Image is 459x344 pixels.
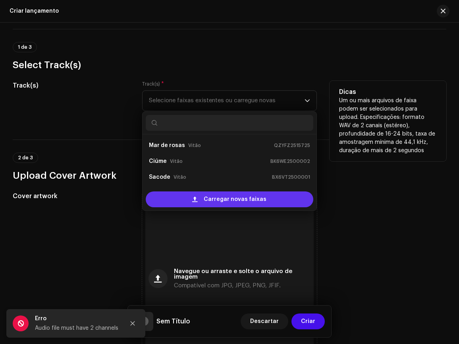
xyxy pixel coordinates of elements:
li: Sacode [146,169,314,185]
span: Carregar novas faixas [204,191,266,207]
button: Descartar [241,313,288,329]
h5: Track(s) [13,81,129,90]
label: Track(s) [142,81,164,87]
small: BK6WE2500002 [270,157,310,165]
li: Mar de rosas [146,138,314,153]
small: BX6VT2500001 [272,173,310,181]
li: Ciúme [146,153,314,169]
div: Audio file must have 2 channels [35,323,118,333]
button: Close [125,315,141,331]
span: Compatível com JPG, JPEG, PNG, JFIF. [174,283,281,289]
button: Criar [291,313,325,329]
span: Descartar [250,313,279,329]
h5: Sem Título [156,317,190,326]
div: Erro [35,314,118,323]
h5: Cover artwork [13,191,129,201]
strong: Sacode [149,171,170,183]
small: QZYFZ2515725 [274,141,310,149]
div: dropdown trigger [305,91,310,111]
h3: Upload Cover Artwork [13,169,446,182]
small: Vitão [174,173,186,181]
strong: Ciúme [149,155,167,168]
h3: Select Track(s) [13,59,446,71]
small: Vitão [188,141,201,149]
span: Criar [301,313,315,329]
span: Selecione faixas existentes ou carregue novas [149,91,305,111]
small: Vitão [170,157,183,165]
strong: Mar de rosas [149,139,185,152]
ul: Option List [143,134,317,188]
h5: Dicas [339,87,437,97]
span: Navegue ou arraste e solte o arquivo de imagem [174,269,311,280]
p: Um ou mais arquivos de faixa podem ser selecionados para upload. Especificações: formato WAV de 2... [339,97,437,155]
